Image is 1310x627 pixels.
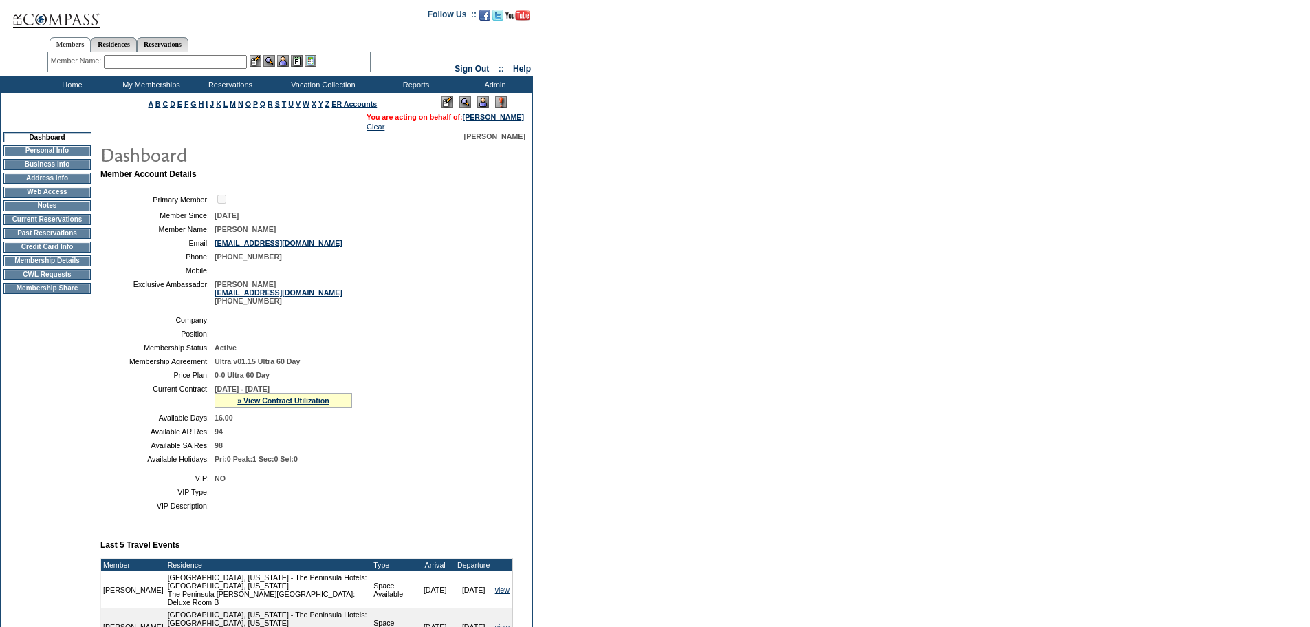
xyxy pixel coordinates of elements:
[106,474,209,482] td: VIP:
[416,559,455,571] td: Arrival
[3,242,91,253] td: Credit Card Info
[282,100,287,108] a: T
[100,169,197,179] b: Member Account Details
[428,8,477,25] td: Follow Us ::
[215,474,226,482] span: NO
[3,214,91,225] td: Current Reservations
[170,100,175,108] a: D
[455,571,493,608] td: [DATE]
[3,283,91,294] td: Membership Share
[199,100,204,108] a: H
[137,37,188,52] a: Reservations
[215,280,342,305] span: [PERSON_NAME] [PHONE_NUMBER]
[495,96,507,108] img: Log Concern/Member Elevation
[100,140,375,168] img: pgTtlDashboard.gif
[106,385,209,408] td: Current Contract:
[210,100,214,108] a: J
[106,225,209,233] td: Member Name:
[253,100,258,108] a: P
[495,586,510,594] a: view
[106,441,209,449] td: Available SA Res:
[3,145,91,156] td: Personal Info
[3,159,91,170] td: Business Info
[106,371,209,379] td: Price Plan:
[288,100,294,108] a: U
[455,559,493,571] td: Departure
[416,571,455,608] td: [DATE]
[184,100,189,108] a: F
[166,571,372,608] td: [GEOGRAPHIC_DATA], [US_STATE] - The Peninsula Hotels: [GEOGRAPHIC_DATA], [US_STATE] The Peninsula...
[505,14,530,22] a: Subscribe to our YouTube Channel
[513,64,531,74] a: Help
[106,280,209,305] td: Exclusive Ambassador:
[479,10,490,21] img: Become our fan on Facebook
[106,502,209,510] td: VIP Description:
[106,357,209,365] td: Membership Agreement:
[51,55,104,67] div: Member Name:
[106,455,209,463] td: Available Holidays:
[463,113,524,121] a: [PERSON_NAME]
[166,559,372,571] td: Residence
[325,100,330,108] a: Z
[106,427,209,436] td: Available AR Res:
[268,100,273,108] a: R
[3,200,91,211] td: Notes
[215,225,276,233] span: [PERSON_NAME]
[375,76,454,93] td: Reports
[106,343,209,352] td: Membership Status:
[238,100,243,108] a: N
[215,441,223,449] span: 98
[312,100,316,108] a: X
[3,132,91,142] td: Dashboard
[367,113,524,121] span: You are acting on behalf of:
[106,488,209,496] td: VIP Type:
[3,255,91,266] td: Membership Details
[215,288,342,297] a: [EMAIL_ADDRESS][DOMAIN_NAME]
[101,571,166,608] td: [PERSON_NAME]
[223,100,228,108] a: L
[106,211,209,220] td: Member Since:
[492,10,503,21] img: Follow us on Twitter
[367,123,384,131] a: Clear
[149,100,153,108] a: A
[215,371,270,379] span: 0-0 Ultra 60 Day
[318,100,323,108] a: Y
[3,173,91,184] td: Address Info
[305,55,316,67] img: b_calculator.gif
[106,239,209,247] td: Email:
[268,76,375,93] td: Vacation Collection
[505,10,530,21] img: Subscribe to our YouTube Channel
[215,357,300,365] span: Ultra v01.15 Ultra 60 Day
[189,76,268,93] td: Reservations
[464,132,525,140] span: [PERSON_NAME]
[303,100,309,108] a: W
[263,55,275,67] img: View
[459,96,471,108] img: View Mode
[106,266,209,275] td: Mobile:
[162,100,168,108] a: C
[230,100,236,108] a: M
[215,414,233,422] span: 16.00
[31,76,110,93] td: Home
[177,100,182,108] a: E
[245,100,251,108] a: O
[106,253,209,261] td: Phone:
[371,571,415,608] td: Space Available
[477,96,489,108] img: Impersonate
[215,211,239,220] span: [DATE]
[215,455,298,463] span: Pri:0 Peak:1 Sec:0 Sel:0
[237,396,329,405] a: » View Contract Utilization
[277,55,289,67] img: Impersonate
[296,100,301,108] a: V
[101,559,166,571] td: Member
[216,100,221,108] a: K
[441,96,453,108] img: Edit Mode
[492,14,503,22] a: Follow us on Twitter
[454,76,533,93] td: Admin
[275,100,280,108] a: S
[206,100,208,108] a: I
[91,37,137,52] a: Residences
[215,343,237,352] span: Active
[190,100,196,108] a: G
[106,193,209,206] td: Primary Member:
